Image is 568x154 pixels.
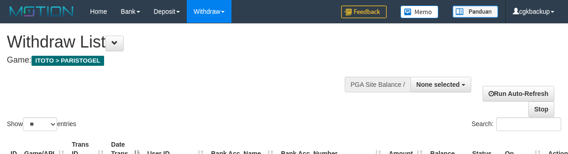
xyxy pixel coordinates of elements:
label: Show entries [7,117,76,131]
a: Stop [528,101,554,117]
h1: Withdraw List [7,33,369,51]
a: Run Auto-Refresh [483,86,554,101]
img: panduan.png [452,5,498,18]
img: Button%20Memo.svg [400,5,439,18]
select: Showentries [23,117,57,131]
span: None selected [416,81,460,88]
img: Feedback.jpg [341,5,387,18]
label: Search: [472,117,561,131]
h4: Game: [7,56,369,65]
button: None selected [410,77,471,92]
span: ITOTO > PARISTOGEL [32,56,104,66]
img: MOTION_logo.png [7,5,76,18]
input: Search: [496,117,561,131]
div: PGA Site Balance / [345,77,410,92]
